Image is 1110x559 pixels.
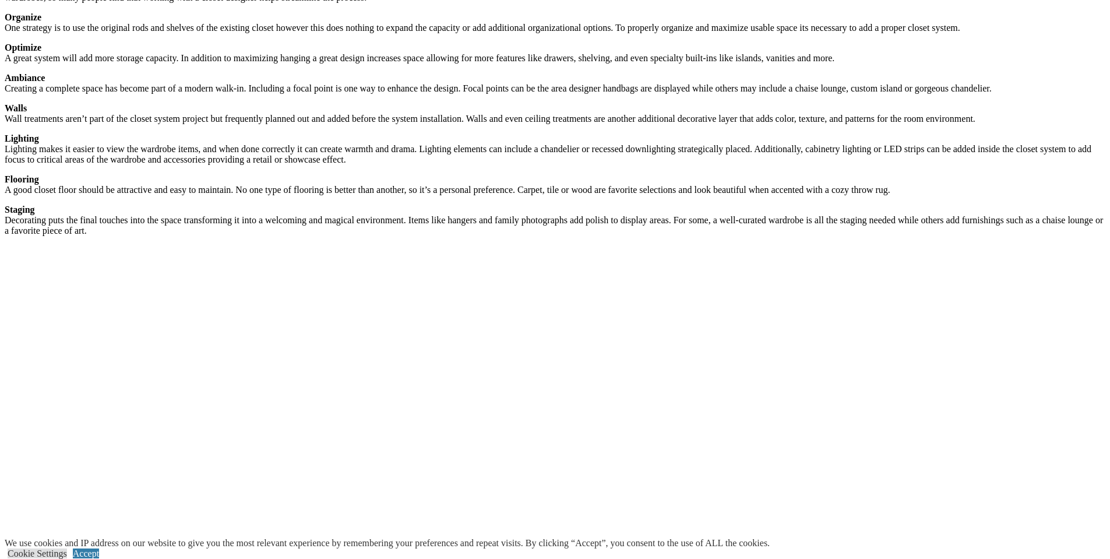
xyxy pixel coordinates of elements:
p: Wall treatments aren’t part of the closet system project but frequently planned out and added bef... [5,103,1105,124]
p: Decorating puts the final touches into the space transforming it into a welcoming and magical env... [5,205,1105,236]
strong: Ambiance [5,73,45,83]
strong: Staging [5,205,35,215]
strong: Organize [5,12,41,22]
strong: Flooring [5,174,39,184]
p: A good closet floor should be attractive and easy to maintain. No one type of flooring is better ... [5,174,1105,195]
strong: Lighting [5,133,39,143]
div: We use cookies and IP address on our website to give you the most relevant experience by remember... [5,538,770,549]
a: Accept [73,549,99,558]
p: One strategy is to use the original rods and shelves of the existing closet however this does not... [5,12,1105,33]
a: Cookie Settings [8,549,67,558]
p: Creating a complete space has become part of a modern walk-in. Including a focal point is one way... [5,73,1105,94]
strong: Walls [5,103,27,113]
strong: Optimize [5,43,41,52]
p: Lighting makes it easier to view the wardrobe items, and when done correctly it can create warmth... [5,133,1105,165]
p: A great system will add more storage capacity. In addition to maximizing hanging a great design i... [5,43,1105,64]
